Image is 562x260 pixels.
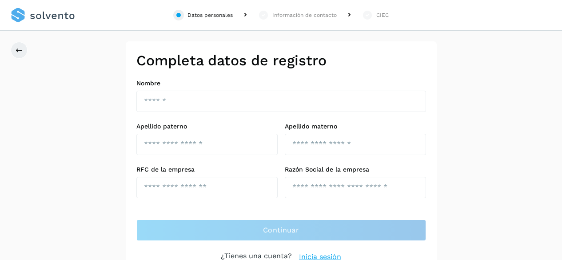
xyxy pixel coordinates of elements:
[136,166,278,173] label: RFC de la empresa
[376,11,389,19] div: CIEC
[285,123,426,130] label: Apellido materno
[136,123,278,130] label: Apellido paterno
[263,225,299,235] span: Continuar
[136,52,426,69] h2: Completa datos de registro
[136,80,426,87] label: Nombre
[272,11,337,19] div: Información de contacto
[285,166,426,173] label: Razón Social de la empresa
[187,11,233,19] div: Datos personales
[136,220,426,241] button: Continuar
